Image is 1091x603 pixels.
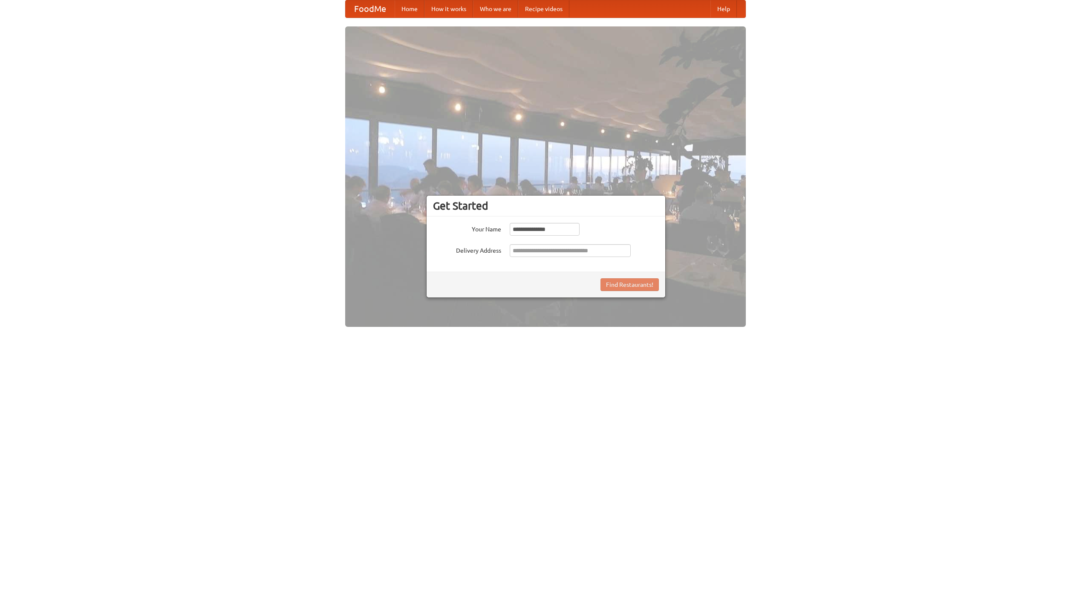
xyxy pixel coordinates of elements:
button: Find Restaurants! [600,278,659,291]
a: Home [395,0,424,17]
a: FoodMe [346,0,395,17]
h3: Get Started [433,199,659,212]
label: Your Name [433,223,501,234]
a: Who we are [473,0,518,17]
label: Delivery Address [433,244,501,255]
a: Help [710,0,737,17]
a: Recipe videos [518,0,569,17]
a: How it works [424,0,473,17]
